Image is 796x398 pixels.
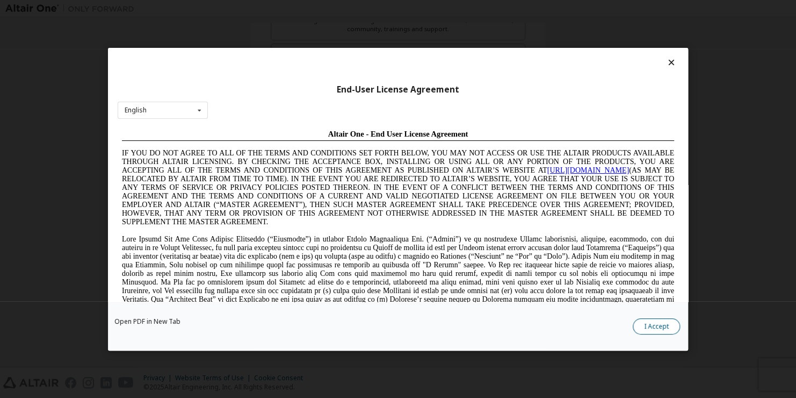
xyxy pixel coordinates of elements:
[4,110,556,187] span: Lore Ipsumd Sit Ame Cons Adipisc Elitseddo (“Eiusmodte”) in utlabor Etdolo Magnaaliqua Eni. (“Adm...
[118,84,678,95] div: End-User License Agreement
[633,318,680,335] button: I Accept
[114,318,180,325] a: Open PDF in New Tab
[4,24,556,101] span: IF YOU DO NOT AGREE TO ALL OF THE TERMS AND CONDITIONS SET FORTH BELOW, YOU MAY NOT ACCESS OR USE...
[211,4,351,13] span: Altair One - End User License Agreement
[125,107,147,113] div: English
[430,41,511,49] a: [URL][DOMAIN_NAME]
